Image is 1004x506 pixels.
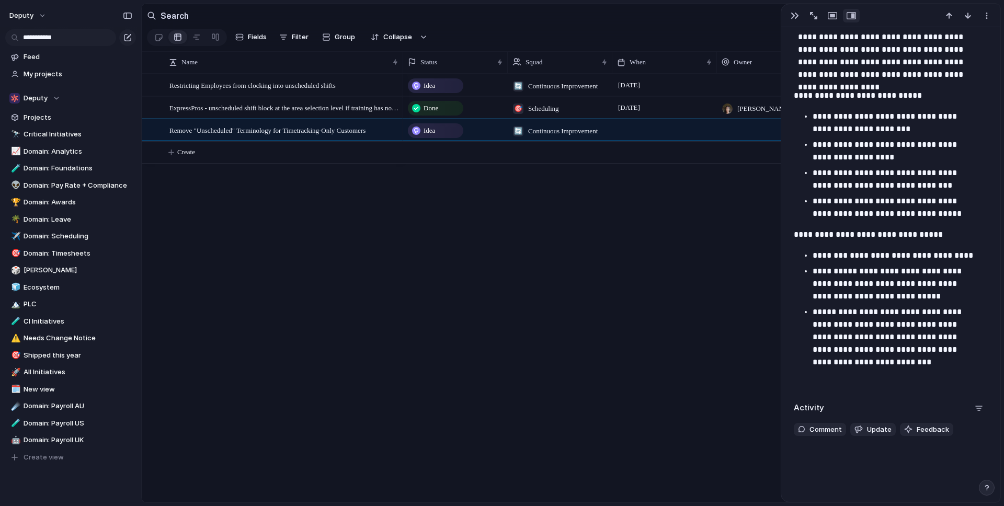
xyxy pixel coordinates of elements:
[169,79,336,91] span: Restricting Employees from clocking into unscheduled shifts
[248,32,267,42] span: Fields
[5,212,136,227] a: 🌴Domain: Leave
[5,90,136,106] button: Deputy
[9,418,20,429] button: 🧪
[5,194,136,210] a: 🏆Domain: Awards
[24,129,132,140] span: Critical Initiatives
[794,402,824,414] h2: Activity
[11,145,18,157] div: 📈
[24,299,132,309] span: PLC
[292,32,309,42] span: Filter
[11,383,18,395] div: 🗓️
[11,179,18,191] div: 👽
[9,401,20,411] button: ☄️
[24,163,132,174] span: Domain: Foundations
[9,282,20,293] button: 🧊
[11,129,18,141] div: 🔭
[513,103,523,114] div: 🎯
[24,231,132,241] span: Domain: Scheduling
[528,81,598,91] span: Continuous Improvement
[513,126,523,136] div: 🔄
[526,57,543,67] span: Squad
[5,364,136,380] a: 🚀All Initiatives
[24,197,132,208] span: Domain: Awards
[24,367,132,377] span: All Initiatives
[9,163,20,174] button: 🧪
[9,350,20,361] button: 🎯
[24,248,132,259] span: Domain: Timesheets
[9,333,20,343] button: ⚠️
[424,80,435,91] span: Idea
[5,262,136,278] a: 🎲[PERSON_NAME]
[630,57,646,67] span: When
[11,434,18,446] div: 🤖
[161,9,189,22] h2: Search
[24,146,132,157] span: Domain: Analytics
[9,129,20,140] button: 🔭
[24,112,132,123] span: Projects
[11,213,18,225] div: 🌴
[615,79,643,91] span: [DATE]
[11,400,18,412] div: ☄️
[11,315,18,327] div: 🧪
[11,332,18,344] div: ⚠️
[9,316,20,327] button: 🧪
[24,180,132,191] span: Domain: Pay Rate + Compliance
[5,160,136,176] a: 🧪Domain: Foundations
[364,29,417,45] button: Collapse
[5,246,136,261] div: 🎯Domain: Timesheets
[734,57,752,67] span: Owner
[9,299,20,309] button: 🏔️
[24,350,132,361] span: Shipped this year
[9,248,20,259] button: 🎯
[528,103,559,114] span: Scheduling
[275,29,313,45] button: Filter
[24,452,64,463] span: Create view
[513,81,523,91] div: 🔄
[5,398,136,414] a: ☄️Domain: Payroll AU
[11,366,18,378] div: 🚀
[5,450,136,465] button: Create view
[5,110,136,125] a: Projects
[11,231,18,243] div: ✈️
[169,124,366,136] span: Remove "Unscheduled" Terminology for Timetracking-Only Customers
[11,298,18,310] div: 🏔️
[5,49,136,65] a: Feed
[24,214,132,225] span: Domain: Leave
[5,330,136,346] a: ⚠️Needs Change Notice
[9,384,20,395] button: 🗓️
[5,126,136,142] div: 🔭Critical Initiatives
[317,29,360,45] button: Group
[5,228,136,244] a: ✈️Domain: Scheduling
[5,416,136,431] div: 🧪Domain: Payroll US
[9,367,20,377] button: 🚀
[231,29,271,45] button: Fields
[5,280,136,295] a: 🧊Ecosystem
[5,314,136,329] a: 🧪CI Initiatives
[24,418,132,429] span: Domain: Payroll US
[383,32,412,42] span: Collapse
[11,264,18,277] div: 🎲
[5,144,136,159] a: 📈Domain: Analytics
[5,296,136,312] a: 🏔️PLC
[5,178,136,193] a: 👽Domain: Pay Rate + Compliance
[11,197,18,209] div: 🏆
[24,401,132,411] span: Domain: Payroll AU
[11,281,18,293] div: 🧊
[24,52,132,62] span: Feed
[5,382,136,397] a: 🗓️New view
[850,423,896,436] button: Update
[424,103,438,113] span: Done
[528,126,598,136] span: Continuous Improvement
[5,66,136,82] a: My projects
[917,424,949,435] span: Feedback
